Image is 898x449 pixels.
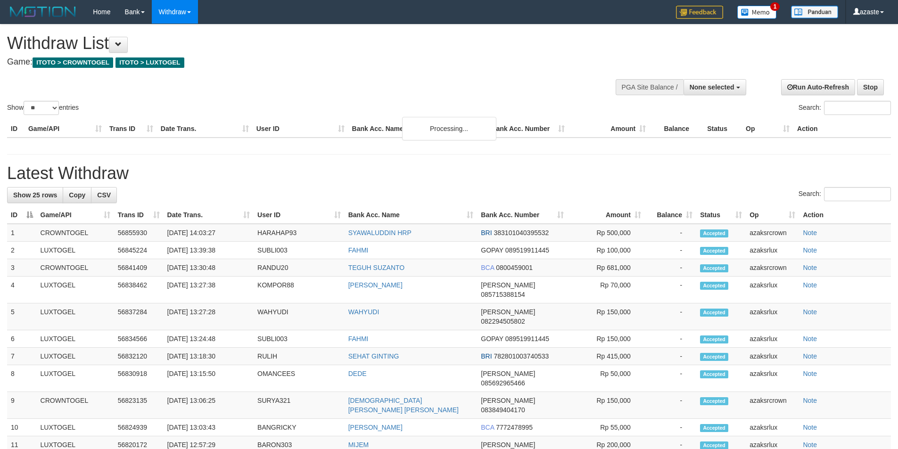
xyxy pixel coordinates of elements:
[33,57,113,68] span: ITOTO > CROWNTOGEL
[645,224,696,242] td: -
[645,259,696,277] td: -
[7,259,37,277] td: 3
[106,120,157,138] th: Trans ID
[164,206,254,224] th: Date Trans.: activate to sort column ascending
[477,206,568,224] th: Bank Acc. Number: activate to sort column ascending
[857,79,884,95] a: Stop
[7,164,891,183] h1: Latest Withdraw
[481,406,525,414] span: Copy 083849404170 to clipboard
[803,264,817,271] a: Note
[481,424,494,431] span: BCA
[803,441,817,449] a: Note
[7,224,37,242] td: 1
[481,229,492,237] span: BRI
[770,2,780,11] span: 1
[25,120,106,138] th: Game/API
[254,303,345,330] td: WAHYUDI
[7,187,63,203] a: Show 25 rows
[254,242,345,259] td: SUBLI003
[799,187,891,201] label: Search:
[481,352,492,360] span: BRI
[114,419,164,436] td: 56824939
[742,120,793,138] th: Op
[114,224,164,242] td: 56855930
[63,187,91,203] a: Copy
[645,365,696,392] td: -
[348,246,369,254] a: FAHMI
[7,365,37,392] td: 8
[402,117,496,140] div: Processing...
[7,34,589,53] h1: Withdraw List
[746,392,799,419] td: azaksrcrown
[645,242,696,259] td: -
[481,335,503,343] span: GOPAY
[568,242,645,259] td: Rp 100,000
[164,242,254,259] td: [DATE] 13:39:38
[348,397,459,414] a: [DEMOGRAPHIC_DATA][PERSON_NAME] [PERSON_NAME]
[481,397,535,404] span: [PERSON_NAME]
[700,264,728,272] span: Accepted
[37,392,114,419] td: CROWNTOGEL
[496,264,533,271] span: Copy 0800459001 to clipboard
[746,242,799,259] td: azaksrlux
[568,348,645,365] td: Rp 415,000
[37,242,114,259] td: LUXTOGEL
[496,424,533,431] span: Copy 7772478995 to clipboard
[114,303,164,330] td: 56837284
[114,330,164,348] td: 56834566
[37,206,114,224] th: Game/API: activate to sort column ascending
[700,335,728,343] span: Accepted
[696,206,746,224] th: Status: activate to sort column ascending
[746,303,799,330] td: azaksrlux
[645,392,696,419] td: -
[7,303,37,330] td: 5
[481,291,525,298] span: Copy 085715388154 to clipboard
[494,352,549,360] span: Copy 782801003740533 to clipboard
[690,83,734,91] span: None selected
[568,303,645,330] td: Rp 150,000
[487,120,568,138] th: Bank Acc. Number
[700,370,728,378] span: Accepted
[481,370,535,377] span: [PERSON_NAME]
[37,365,114,392] td: LUXTOGEL
[348,424,403,431] a: [PERSON_NAME]
[254,259,345,277] td: RANDU20
[37,348,114,365] td: LUXTOGEL
[115,57,184,68] span: ITOTO > LUXTOGEL
[348,370,367,377] a: DEDE
[803,352,817,360] a: Note
[803,229,817,237] a: Note
[803,370,817,377] a: Note
[481,379,525,387] span: Copy 085692965466 to clipboard
[253,120,348,138] th: User ID
[494,229,549,237] span: Copy 383101040395532 to clipboard
[348,441,369,449] a: MIJEM
[164,348,254,365] td: [DATE] 13:18:30
[781,79,855,95] a: Run Auto-Refresh
[164,392,254,419] td: [DATE] 13:06:25
[37,259,114,277] td: CROWNTOGEL
[37,303,114,330] td: LUXTOGEL
[164,303,254,330] td: [DATE] 13:27:28
[7,120,25,138] th: ID
[700,229,728,237] span: Accepted
[481,318,525,325] span: Copy 082294505802 to clipboard
[700,353,728,361] span: Accepted
[7,206,37,224] th: ID: activate to sort column descending
[824,101,891,115] input: Search:
[114,392,164,419] td: 56823135
[7,242,37,259] td: 2
[645,348,696,365] td: -
[803,335,817,343] a: Note
[69,191,85,199] span: Copy
[650,120,703,138] th: Balance
[481,281,535,289] span: [PERSON_NAME]
[568,120,650,138] th: Amount
[13,191,57,199] span: Show 25 rows
[348,281,403,289] a: [PERSON_NAME]
[568,392,645,419] td: Rp 150,000
[481,441,535,449] span: [PERSON_NAME]
[37,419,114,436] td: LUXTOGEL
[7,57,589,67] h4: Game:
[254,206,345,224] th: User ID: activate to sort column ascending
